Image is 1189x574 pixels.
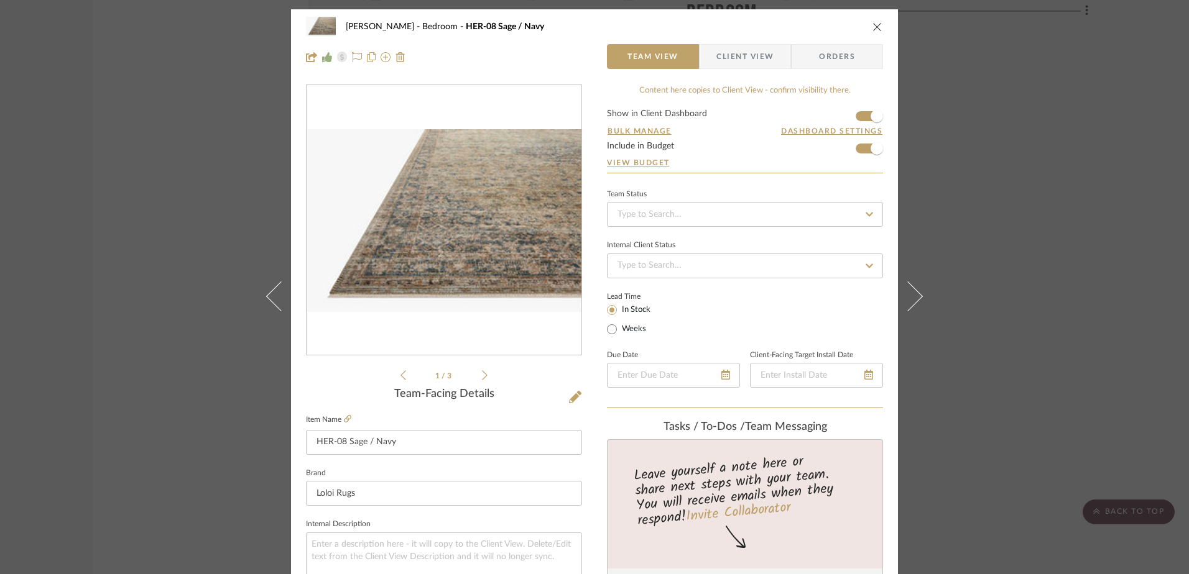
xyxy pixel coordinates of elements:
div: Team Status [607,191,647,198]
span: HER-08 Sage / Navy [466,22,544,31]
a: View Budget [607,158,883,168]
span: Team View [627,44,678,69]
span: Client View [716,44,774,69]
span: Tasks / To-Dos / [664,421,745,432]
span: / [442,372,447,380]
input: Enter Brand [306,481,582,506]
label: Due Date [607,352,638,358]
a: Invite Collaborator [685,497,792,528]
label: Item Name [306,414,351,425]
label: Brand [306,470,326,476]
span: Bedroom [422,22,466,31]
input: Type to Search… [607,202,883,227]
img: Remove from project [396,52,405,62]
img: 7dab9b01-111e-4539-9e4c-da3d0bdce1a1_48x40.jpg [306,14,336,39]
div: Content here copies to Client View - confirm visibility there. [607,84,883,97]
label: Client-Facing Target Install Date [750,352,853,358]
span: [PERSON_NAME] [346,22,422,31]
label: In Stock [619,304,650,316]
input: Enter Due Date [607,363,740,388]
div: Internal Client Status [607,242,675,248]
span: Orders [805,44,869,69]
label: Internal Description [306,521,371,527]
mat-radio-group: Select item type [607,302,671,337]
img: 7dab9b01-111e-4539-9e4c-da3d0bdce1a1_436x436.jpg [307,129,581,312]
div: team Messaging [607,421,883,434]
input: Enter Item Name [306,430,582,455]
div: 0 [307,86,581,355]
div: Leave yourself a note here or share next steps with your team. You will receive emails when they ... [606,448,885,531]
label: Lead Time [607,291,671,302]
button: Dashboard Settings [780,125,883,137]
button: close [872,21,883,32]
span: 1 [435,372,442,380]
input: Type to Search… [607,253,883,278]
div: Team-Facing Details [306,388,582,401]
button: Bulk Manage [607,125,672,137]
span: 3 [447,372,453,380]
input: Enter Install Date [750,363,883,388]
label: Weeks [619,324,646,335]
